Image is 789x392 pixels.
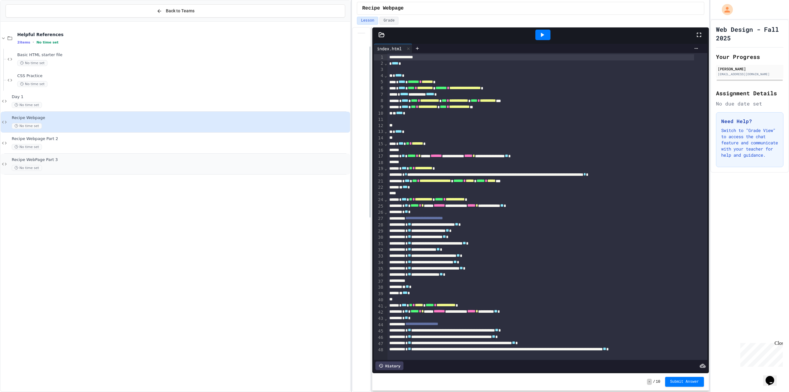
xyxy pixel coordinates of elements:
div: 27 [374,216,384,222]
button: Submit Answer [665,377,704,387]
div: 30 [374,234,384,241]
div: index.html [374,45,405,52]
div: 34 [374,260,384,266]
div: 23 [374,191,384,197]
div: Chat with us now!Close [2,2,43,39]
span: Submit Answer [670,379,699,384]
div: 12 [374,123,384,129]
div: 46 [374,335,384,341]
div: 41 [374,303,384,309]
div: 40 [374,297,384,303]
span: Fold line [384,73,387,78]
span: Fold line [384,197,387,202]
div: 21 [374,178,384,184]
span: Fold line [384,166,387,171]
div: 33 [374,253,384,259]
p: Switch to "Grade View" to access the chat feature and communicate with your teacher for help and ... [721,127,778,158]
div: 7 [374,92,384,98]
div: 36 [374,272,384,278]
div: 1 [374,54,384,60]
span: Back to Teams [166,8,194,14]
span: Recipe WebPage Part 3 [12,157,349,163]
iframe: chat widget [738,340,783,367]
div: 43 [374,316,384,322]
div: 9 [374,104,384,110]
div: 5 [374,79,384,85]
span: • [33,40,34,45]
iframe: chat widget [763,367,783,386]
span: 10 [656,379,660,384]
button: Back to Teams [6,4,345,18]
div: [EMAIL_ADDRESS][DOMAIN_NAME] [718,72,782,76]
div: 24 [374,197,384,203]
span: Fold line [384,61,387,66]
div: 2 [374,60,384,67]
div: 14 [374,135,384,141]
h2: Your Progress [716,52,783,61]
div: 15 [374,141,384,147]
div: History [375,361,403,370]
div: 18 [374,160,384,166]
h2: Assignment Details [716,89,783,97]
div: 42 [374,309,384,316]
div: 31 [374,241,384,247]
div: 48 [374,347,384,360]
span: No time set [12,165,42,171]
span: Fold line [384,141,387,146]
div: 39 [374,291,384,297]
div: 44 [374,322,384,328]
div: 49 [374,360,384,372]
div: 45 [374,328,384,334]
div: 16 [374,147,384,154]
div: 28 [374,222,384,228]
button: Grade [379,17,399,25]
span: CSS Practice [17,73,349,79]
span: Basic HTML starter file [17,52,349,58]
div: 22 [374,184,384,191]
button: Lesson [357,17,378,25]
span: No time set [17,60,47,66]
span: Fold line [384,210,387,215]
span: - [647,379,652,385]
span: No time set [12,123,42,129]
span: Recipe Webpage Part 2 [12,136,349,142]
div: 10 [374,110,384,117]
div: index.html [374,44,412,53]
div: 17 [374,153,384,159]
h1: Web Design - Fall 2025 [716,25,783,42]
div: 6 [374,85,384,91]
div: 25 [374,203,384,209]
div: 3 [374,67,384,73]
div: 29 [374,228,384,234]
span: No time set [12,144,42,150]
div: My Account [715,2,734,17]
span: Fold line [384,303,387,308]
div: 47 [374,341,384,347]
span: Recipe Webpage [12,115,349,121]
div: 26 [374,209,384,216]
span: No time set [12,102,42,108]
div: 20 [374,172,384,178]
div: 19 [374,166,384,172]
span: Fold line [384,316,387,321]
div: 4 [374,73,384,79]
h3: Need Help? [721,118,778,125]
div: 37 [374,279,384,285]
span: No time set [36,40,59,44]
span: 2 items [17,40,30,44]
div: 11 [374,117,384,123]
div: [PERSON_NAME] [718,66,782,72]
span: / [653,379,655,384]
span: No time set [17,81,47,87]
div: 13 [374,129,384,135]
div: 38 [374,284,384,291]
div: 8 [374,98,384,104]
span: Fold line [384,129,387,134]
span: Recipe Webpage [362,5,403,12]
span: Day 1 [12,94,349,100]
div: 32 [374,247,384,253]
span: Helpful References [17,32,349,37]
div: 35 [374,266,384,272]
div: No due date set [716,100,783,107]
